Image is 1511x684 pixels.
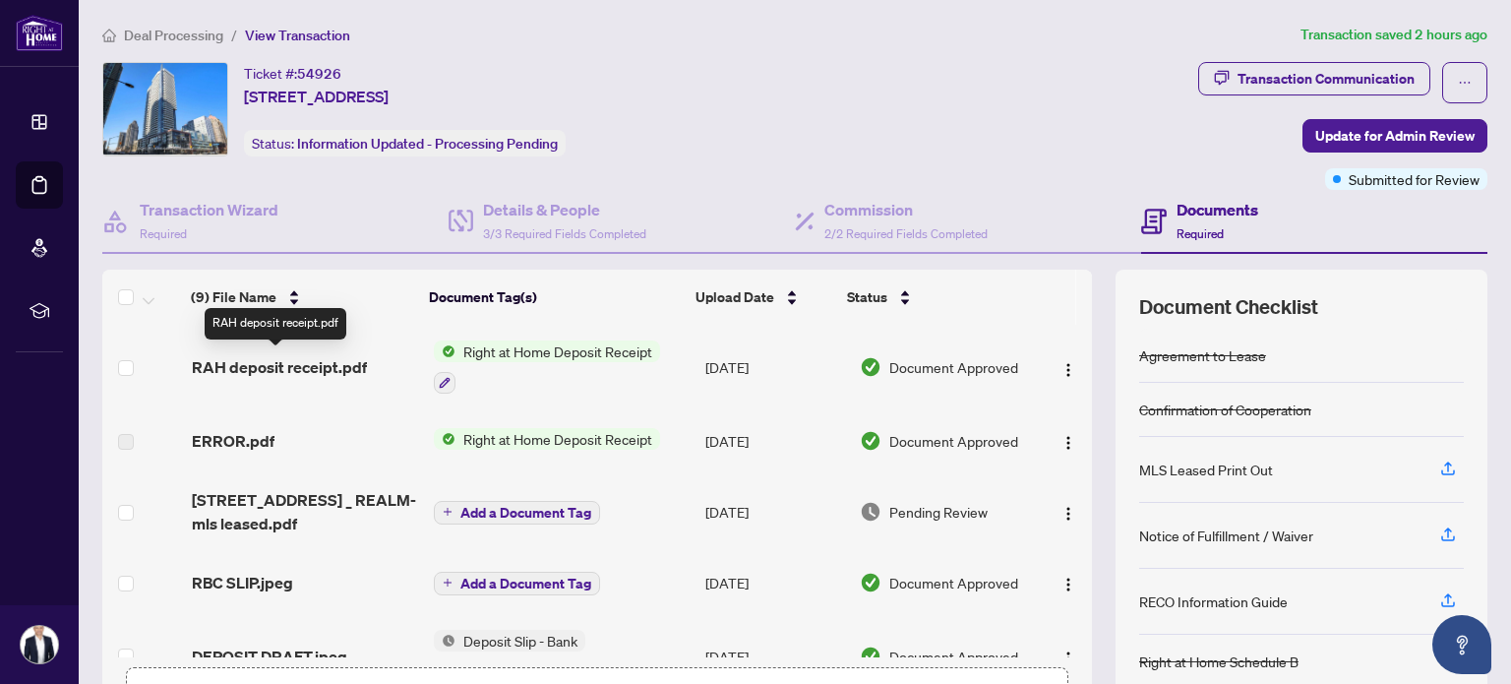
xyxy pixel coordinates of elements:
button: Status IconRight at Home Deposit Receipt [434,428,660,450]
span: Required [140,226,187,241]
span: Information Updated - Processing Pending [297,135,558,153]
span: Document Approved [889,356,1018,378]
span: [STREET_ADDRESS] _ REALM- mls leased.pdf [192,488,418,535]
li: / [231,24,237,46]
span: plus [443,578,453,588]
button: Logo [1053,351,1084,383]
button: Logo [1053,425,1084,457]
div: Right at Home Schedule B [1139,651,1299,672]
img: Logo [1060,577,1076,592]
button: Add a Document Tag [434,570,600,595]
span: DEPOSIT DRAFT.jpeg [192,645,347,668]
span: ERROR.pdf [192,429,274,453]
img: Document Status [860,356,881,378]
button: Add a Document Tag [434,499,600,525]
h4: Commission [824,198,988,221]
span: 54926 [297,65,341,83]
span: 2/2 Required Fields Completed [824,226,988,241]
div: MLS Leased Print Out [1139,459,1273,480]
span: Add a Document Tag [460,506,591,520]
button: Add a Document Tag [434,572,600,595]
span: Required [1177,226,1224,241]
span: plus [443,507,453,517]
button: Status IconDeposit Slip - Bank [434,630,585,683]
div: Transaction Communication [1238,63,1415,94]
span: Add a Document Tag [460,577,591,591]
span: Submitted for Review [1349,168,1480,190]
img: Document Status [860,646,881,667]
th: Document Tag(s) [421,270,687,325]
span: Document Approved [889,572,1018,593]
span: Document Approved [889,430,1018,452]
img: Document Status [860,572,881,593]
span: Document Approved [889,646,1018,667]
td: [DATE] [697,325,852,409]
img: Logo [1060,435,1076,451]
td: [DATE] [697,472,852,551]
span: Right at Home Deposit Receipt [455,341,660,362]
span: ellipsis [1458,76,1472,90]
button: Add a Document Tag [434,501,600,525]
div: Notice of Fulfillment / Waiver [1139,525,1313,546]
span: (9) File Name [191,286,276,308]
span: Deal Processing [124,27,223,44]
button: Logo [1053,496,1084,528]
img: Status Icon [434,630,455,652]
th: (9) File Name [183,270,422,325]
th: Status [839,270,1024,325]
span: Deposit Slip - Bank [455,630,585,652]
img: Status Icon [434,341,455,362]
td: [DATE] [697,551,852,614]
td: [DATE] [697,409,852,472]
img: IMG-W12306008_1.jpg [103,63,227,155]
span: Upload Date [695,286,774,308]
article: Transaction saved 2 hours ago [1300,24,1487,46]
span: home [102,29,116,42]
span: RAH deposit receipt.pdf [192,355,367,379]
span: Update for Admin Review [1315,120,1475,152]
button: Transaction Communication [1198,62,1430,95]
img: Document Status [860,430,881,452]
div: Agreement to Lease [1139,344,1266,366]
div: Status: [244,130,566,156]
img: Profile Icon [21,626,58,663]
img: Document Status [860,501,881,523]
button: Logo [1053,641,1084,672]
button: Open asap [1432,615,1491,674]
span: Status [847,286,887,308]
span: [STREET_ADDRESS] [244,85,389,108]
div: RECO Information Guide [1139,591,1288,612]
span: Document Checklist [1139,293,1318,321]
button: Status IconRight at Home Deposit Receipt [434,341,660,394]
h4: Details & People [483,198,646,221]
span: 3/3 Required Fields Completed [483,226,646,241]
span: Pending Review [889,501,988,523]
button: Update for Admin Review [1302,119,1487,153]
div: Confirmation of Cooperation [1139,399,1311,420]
span: RBC SLIP.jpeg [192,571,293,594]
th: Upload Date [688,270,839,325]
span: Right at Home Deposit Receipt [455,428,660,450]
img: Status Icon [434,428,455,450]
img: Logo [1060,362,1076,378]
img: logo [16,15,63,51]
div: Ticket #: [244,62,341,85]
span: View Transaction [245,27,350,44]
img: Logo [1060,651,1076,666]
h4: Documents [1177,198,1258,221]
button: Logo [1053,567,1084,598]
img: Logo [1060,506,1076,522]
div: RAH deposit receipt.pdf [205,308,346,340]
h4: Transaction Wizard [140,198,278,221]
